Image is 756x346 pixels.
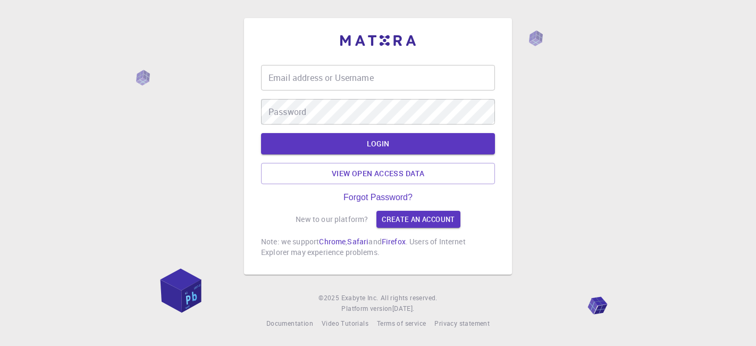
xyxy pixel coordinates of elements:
a: Documentation [266,318,313,329]
span: Platform version [341,303,392,314]
a: Safari [347,236,368,246]
span: Video Tutorials [322,319,368,327]
a: Firefox [382,236,406,246]
p: New to our platform? [296,214,368,225]
span: Documentation [266,319,313,327]
span: Privacy statement [434,319,490,327]
span: Exabyte Inc. [341,293,379,302]
a: Create an account [376,211,460,228]
button: LOGIN [261,133,495,154]
span: © 2025 [318,293,341,303]
a: Video Tutorials [322,318,368,329]
a: Exabyte Inc. [341,293,379,303]
a: Privacy statement [434,318,490,329]
span: [DATE] . [392,304,415,312]
span: Terms of service [377,319,426,327]
a: Chrome [319,236,346,246]
span: All rights reserved. [381,293,438,303]
a: [DATE]. [392,303,415,314]
p: Note: we support , and . Users of Internet Explorer may experience problems. [261,236,495,258]
a: Terms of service [377,318,426,329]
a: Forgot Password? [343,193,413,202]
a: View open access data [261,163,495,184]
